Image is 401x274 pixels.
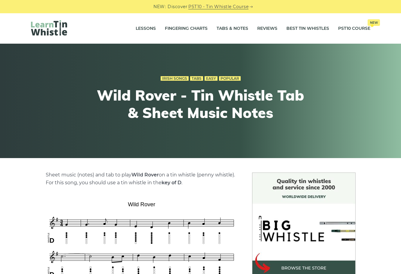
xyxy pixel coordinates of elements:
[161,76,189,81] a: Irish Songs
[338,21,370,36] a: PST10 CourseNew
[90,87,311,121] h1: Wild Rover - Tin Whistle Tab & Sheet Music Notes
[190,76,203,81] a: Tabs
[205,76,217,81] a: Easy
[31,20,67,36] img: LearnTinWhistle.com
[46,171,238,187] p: Sheet music (notes) and tab to play on a tin whistle (penny whistle). For this song, you should u...
[136,21,156,36] a: Lessons
[368,19,380,26] span: New
[219,76,241,81] a: Popular
[165,21,208,36] a: Fingering Charts
[286,21,329,36] a: Best Tin Whistles
[131,172,159,178] strong: Wild Rover
[162,180,181,185] strong: key of D
[217,21,248,36] a: Tabs & Notes
[257,21,277,36] a: Reviews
